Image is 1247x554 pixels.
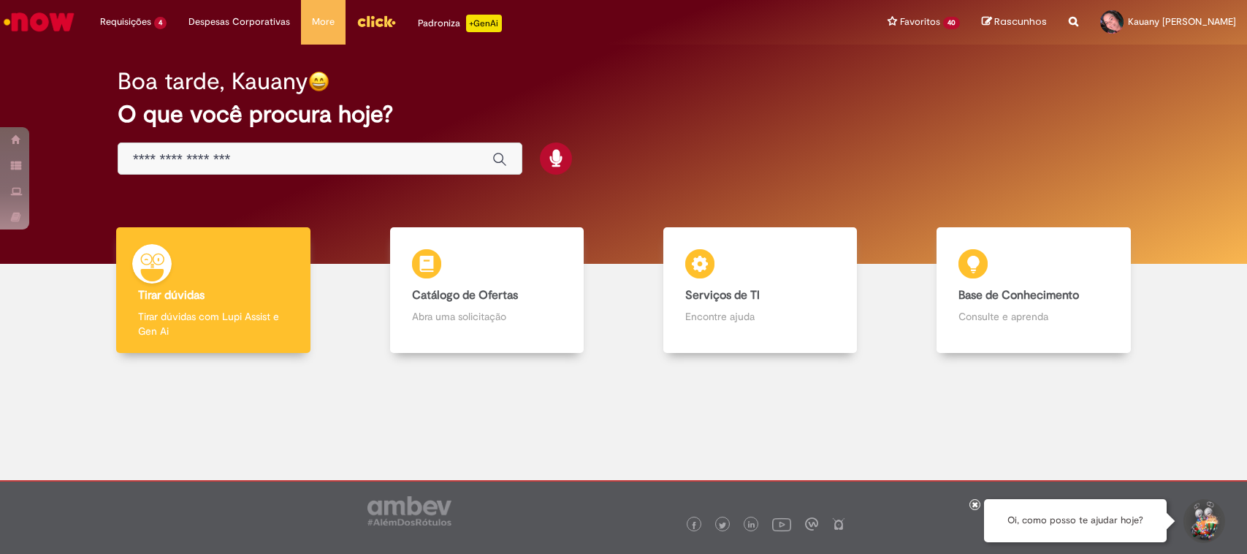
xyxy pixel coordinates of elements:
b: Tirar dúvidas [138,288,205,303]
span: 4 [154,17,167,29]
p: Tirar dúvidas com Lupi Assist e Gen Ai [138,309,288,338]
b: Serviços de TI [685,288,760,303]
div: Padroniza [418,15,502,32]
p: Consulte e aprenda [958,309,1108,324]
img: logo_footer_youtube.png [772,515,791,534]
a: Rascunhos [982,15,1047,29]
img: click_logo_yellow_360x200.png [356,10,396,32]
button: Iniciar Conversa de Suporte [1181,499,1225,543]
span: Requisições [100,15,151,29]
span: Despesas Corporativas [188,15,290,29]
a: Base de Conhecimento Consulte e aprenda [897,227,1170,354]
img: logo_footer_ambev_rotulo_gray.png [367,496,451,525]
img: happy-face.png [308,71,329,92]
img: logo_footer_linkedin.png [748,521,755,530]
div: Oi, como posso te ajudar hoje? [984,499,1167,542]
b: Base de Conhecimento [958,288,1079,303]
span: 40 [943,17,960,29]
span: Favoritos [900,15,940,29]
img: logo_footer_naosei.png [832,517,845,531]
span: More [312,15,335,29]
b: Catálogo de Ofertas [412,288,518,303]
a: Tirar dúvidas Tirar dúvidas com Lupi Assist e Gen Ai [77,227,350,354]
img: logo_footer_twitter.png [719,522,726,529]
span: Kauany [PERSON_NAME] [1128,15,1236,28]
p: Encontre ajuda [685,309,835,324]
img: ServiceNow [1,7,77,37]
h2: O que você procura hoje? [118,102,1129,127]
a: Serviços de TI Encontre ajuda [624,227,897,354]
img: logo_footer_workplace.png [805,517,818,531]
img: logo_footer_facebook.png [690,522,698,529]
p: +GenAi [466,15,502,32]
a: Catálogo de Ofertas Abra uma solicitação [350,227,623,354]
span: Rascunhos [994,15,1047,29]
h2: Boa tarde, Kauany [118,69,308,94]
p: Abra uma solicitação [412,309,562,324]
